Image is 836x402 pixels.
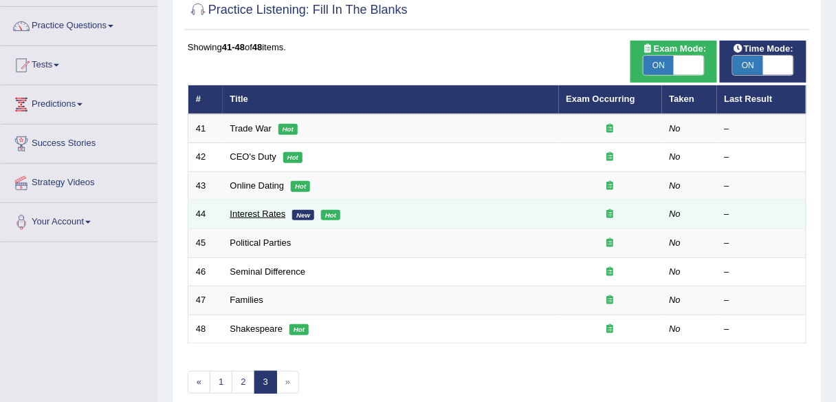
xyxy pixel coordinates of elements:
div: – [725,266,799,279]
a: Your Account [1,203,157,237]
a: Tests [1,46,157,81]
div: Exam occurring question [566,237,654,250]
div: Exam occurring question [566,266,654,279]
em: No [670,266,681,277]
a: Strategy Videos [1,164,157,198]
b: 41-48 [222,42,245,52]
a: CEO's Duty [230,151,277,162]
a: Political Parties [230,237,291,248]
div: – [725,208,799,221]
em: Hot [289,324,309,335]
div: Showing of items. [188,41,806,54]
em: No [670,209,681,219]
a: Interest Rates [230,209,286,219]
a: Shakespeare [230,324,283,334]
div: – [725,180,799,193]
div: – [725,123,799,136]
em: No [670,180,681,191]
th: Taken [662,85,717,114]
div: Show exams occurring in exams [630,41,717,83]
td: 44 [188,200,223,229]
em: Hot [321,210,340,221]
a: Seminal Difference [230,266,306,277]
td: 45 [188,229,223,258]
em: Hot [291,181,310,192]
em: Hot [278,124,298,135]
div: – [725,237,799,250]
td: 48 [188,315,223,343]
em: No [670,295,681,305]
a: Families [230,295,263,305]
td: 46 [188,257,223,286]
a: 1 [210,371,232,394]
td: 42 [188,143,223,172]
div: Exam occurring question [566,123,654,136]
th: Title [223,85,559,114]
div: Exam occurring question [566,294,654,307]
span: ON [733,56,763,75]
div: – [725,151,799,164]
td: 41 [188,114,223,143]
em: Hot [283,152,302,163]
div: Exam occurring question [566,151,654,164]
a: Predictions [1,85,157,120]
b: 48 [252,42,262,52]
div: – [725,323,799,336]
em: No [670,123,681,134]
em: No [670,151,681,162]
a: Practice Questions [1,7,157,41]
a: Success Stories [1,125,157,159]
em: No [670,237,681,248]
a: « [188,371,210,394]
a: Exam Occurring [566,94,635,104]
td: 43 [188,171,223,200]
th: # [188,85,223,114]
div: Exam occurring question [566,208,654,221]
a: Trade War [230,123,272,134]
span: Exam Mode: [637,42,712,56]
td: 47 [188,286,223,315]
em: No [670,324,681,334]
div: Exam occurring question [566,323,654,336]
span: ON [643,56,674,75]
a: Online Dating [230,180,285,191]
span: » [276,371,299,394]
span: Time Mode: [727,42,799,56]
em: New [292,210,314,221]
div: – [725,294,799,307]
th: Last Result [717,85,806,114]
div: Exam occurring question [566,180,654,193]
a: 3 [254,371,277,394]
a: 2 [232,371,254,394]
